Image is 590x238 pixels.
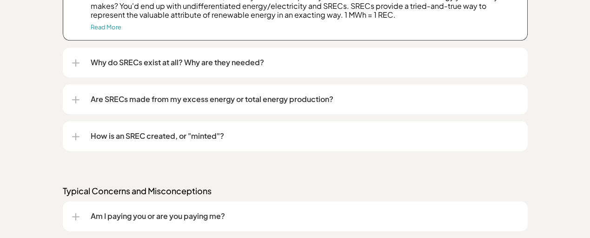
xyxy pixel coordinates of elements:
p: Are SRECs made from my excess energy or total energy production? [91,94,518,105]
a: Read More [91,23,121,31]
p: How is an SREC created, or "minted"? [91,130,518,142]
p: Why do SRECs exist at all? Why are they needed? [91,57,518,68]
p: Am I paying you or are you paying me? [91,211,518,222]
p: Typical Concerns and Misconceptions [63,185,528,197]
